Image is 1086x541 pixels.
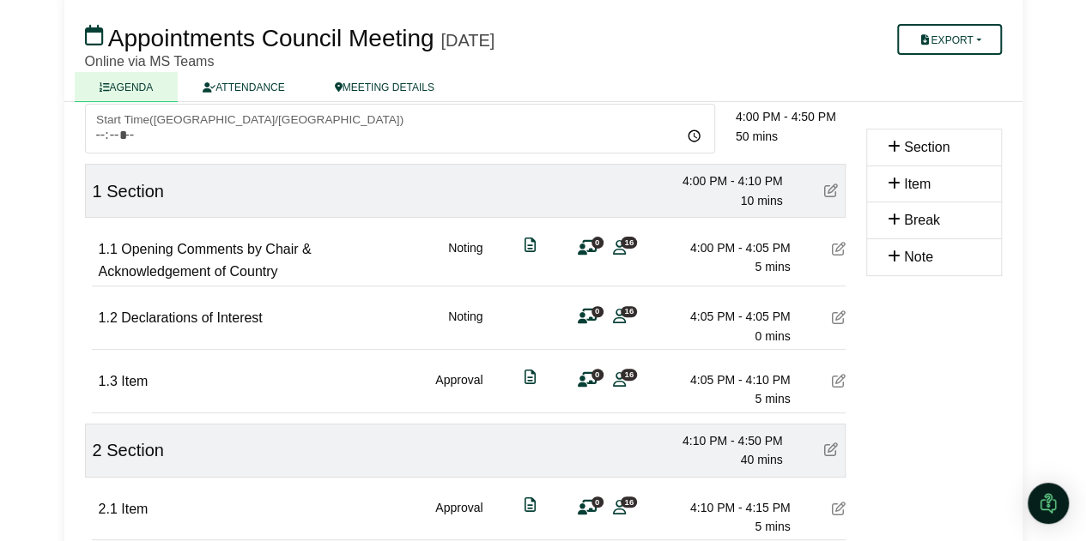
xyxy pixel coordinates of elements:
div: 4:05 PM - 4:10 PM [670,370,791,389]
span: 1.3 [99,374,118,388]
span: 5 mins [755,392,790,406]
span: 16 [621,306,637,317]
span: 0 [592,237,604,248]
span: Item [121,502,148,516]
div: 4:00 PM - 4:10 PM [663,171,783,190]
span: 50 mins [736,129,778,143]
div: 4:10 PM - 4:15 PM [670,498,791,517]
span: 2 [93,441,102,460]
span: 1.1 [99,242,118,256]
a: AGENDA [75,72,179,102]
span: 40 mins [740,453,782,466]
span: Online via MS Teams [85,54,215,69]
div: Approval [435,370,482,409]
span: Declarations of Interest [121,310,263,325]
div: 4:00 PM - 4:05 PM [670,238,791,257]
a: MEETING DETAILS [310,72,459,102]
span: Break [904,213,940,227]
span: 1 [93,182,102,201]
div: [DATE] [440,30,494,51]
a: ATTENDANCE [178,72,309,102]
span: 1.2 [99,310,118,325]
span: 0 [592,496,604,508]
span: Section [106,441,164,460]
span: Item [121,374,148,388]
div: Approval [435,498,482,537]
span: Section [904,140,949,154]
span: 0 [592,369,604,380]
div: 4:05 PM - 4:05 PM [670,307,791,326]
span: 16 [621,237,637,248]
span: 5 mins [755,260,790,274]
span: Note [904,249,933,264]
span: 0 mins [755,329,790,343]
span: Item [904,177,931,191]
div: Noting [448,307,482,346]
div: 4:10 PM - 4:50 PM [663,431,783,450]
span: Opening Comments by Chair & Acknowledgement of Country [99,242,312,279]
span: 16 [621,496,637,508]
span: Appointments Council Meeting [108,25,434,51]
span: 0 [592,306,604,317]
span: 16 [621,369,637,380]
span: Section [106,182,164,201]
div: Noting [448,238,482,282]
div: Open Intercom Messenger [1028,483,1069,524]
button: Export [897,24,1001,55]
span: 2.1 [99,502,118,516]
span: 5 mins [755,520,790,533]
span: 10 mins [740,194,782,207]
div: 4:00 PM - 4:50 PM [736,107,856,126]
